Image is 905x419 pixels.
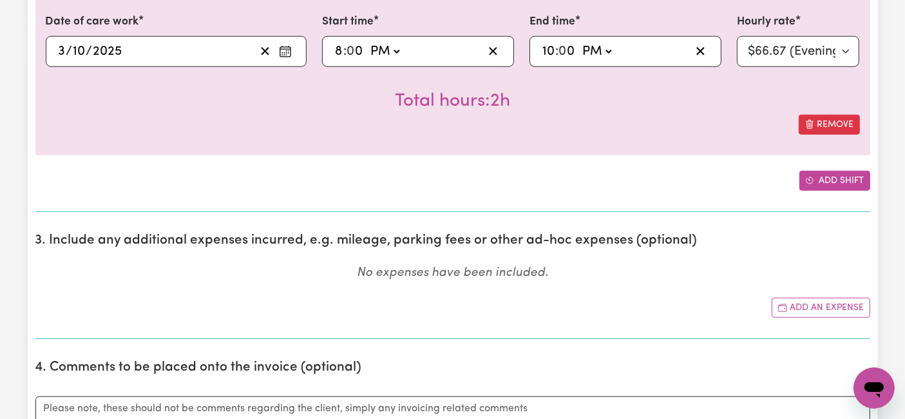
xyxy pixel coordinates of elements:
[799,115,860,135] button: Remove this shift
[255,42,275,61] button: Clear date
[558,45,566,58] span: 0
[555,44,558,59] span: :
[853,367,895,409] iframe: Button to launch messaging window
[343,44,347,59] span: :
[357,267,548,279] em: No expenses have been included.
[73,42,86,61] input: --
[737,14,795,30] label: Hourly rate
[58,42,66,61] input: --
[66,44,73,59] span: /
[46,14,139,30] label: Date of care work
[86,44,93,59] span: /
[347,45,354,58] span: 0
[347,42,364,61] input: --
[799,171,870,191] button: Add another shift
[334,42,343,61] input: --
[559,42,576,61] input: --
[772,298,870,318] button: Add another expense
[322,14,374,30] label: Start time
[275,42,296,61] button: Enter the date of care work
[542,42,555,61] input: --
[395,92,510,110] span: Total hours worked: 2 hours
[93,42,123,61] input: ----
[529,14,575,30] label: End time
[35,360,870,376] h2: 4. Comments to be placed onto the invoice (optional)
[35,233,870,249] h2: 3. Include any additional expenses incurred, e.g. mileage, parking fees or other ad-hoc expenses ...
